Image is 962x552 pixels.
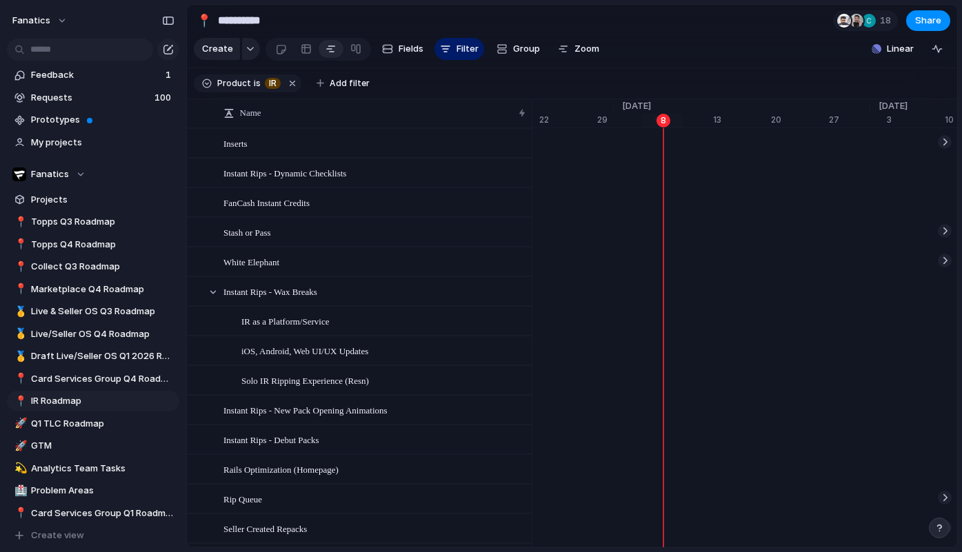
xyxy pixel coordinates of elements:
[12,507,26,520] button: 📍
[7,391,179,411] a: 📍IR Roadmap
[223,402,388,418] span: Instant Rips - New Pack Opening Animations
[31,349,174,363] span: Draft Live/Seller OS Q1 2026 Roadmap
[14,416,24,431] div: 🚀
[31,113,174,127] span: Prototypes
[490,38,547,60] button: Group
[7,413,179,434] a: 🚀Q1 TLC Roadmap
[887,42,914,56] span: Linear
[915,14,941,28] span: Share
[217,77,251,90] span: Product
[14,236,24,252] div: 📍
[12,305,26,318] button: 🥇
[12,327,26,341] button: 🥇
[223,254,279,269] span: White Elephant
[7,503,179,524] a: 📍Card Services Group Q1 Roadmap
[251,76,263,91] button: is
[866,39,919,59] button: Linear
[7,346,179,367] a: 🥇Draft Live/Seller OS Q1 2026 Roadmap
[262,76,283,91] button: IR
[223,283,317,299] span: Instant Rips - Wax Breaks
[31,283,174,296] span: Marketplace Q4 Roadmap
[31,372,174,386] span: Card Services Group Q4 Roadmap
[12,349,26,363] button: 🥇
[269,77,277,90] span: IR
[12,394,26,408] button: 📍
[12,484,26,498] button: 🏥
[870,99,916,113] span: [DATE]
[7,88,179,108] a: Requests100
[7,132,179,153] a: My projects
[7,190,179,210] a: Projects
[7,369,179,389] a: 📍Card Services Group Q4 Roadmap
[434,38,484,60] button: Filter
[31,260,174,274] span: Collect Q3 Roadmap
[12,372,26,386] button: 📍
[7,212,179,232] a: 📍Topps Q3 Roadmap
[14,438,24,454] div: 🚀
[194,38,240,60] button: Create
[31,193,174,207] span: Projects
[31,136,174,150] span: My projects
[166,68,174,82] span: 1
[241,372,369,388] span: Solo IR Ripping Experience (Resn)
[31,507,174,520] span: Card Services Group Q1 Roadmap
[7,279,179,300] a: 📍Marketplace Q4 Roadmap
[887,114,945,126] div: 3
[31,68,161,82] span: Feedback
[7,525,179,546] button: Create view
[574,42,599,56] span: Zoom
[223,491,262,507] span: Rip Queue
[7,458,179,479] a: 💫Analytics Team Tasks
[7,436,179,456] div: 🚀GTM
[880,14,895,28] span: 18
[31,215,174,229] span: Topps Q3 Roadmap
[308,74,378,93] button: Add filter
[31,394,174,408] span: IR Roadmap
[223,520,307,536] span: Seller Created Repacks
[7,301,179,322] a: 🥇Live & Seller OS Q3 Roadmap
[223,461,339,477] span: Rails Optimization (Homepage)
[31,327,174,341] span: Live/Seller OS Q4 Roadmap
[12,283,26,296] button: 📍
[12,238,26,252] button: 📍
[7,256,179,277] a: 📍Collect Q3 Roadmap
[31,91,150,105] span: Requests
[202,42,233,56] span: Create
[377,38,429,60] button: Fields
[14,214,24,230] div: 📍
[655,114,713,126] div: 6
[614,99,659,113] span: [DATE]
[657,114,670,127] div: 8
[399,42,423,56] span: Fields
[14,371,24,387] div: 📍
[223,194,310,210] span: FanCash Instant Credits
[457,42,479,56] span: Filter
[154,91,174,105] span: 100
[14,349,24,365] div: 🥇
[7,324,179,345] a: 🥇Live/Seller OS Q4 Roadmap
[223,224,271,240] span: Stash or Pass
[14,393,24,409] div: 📍
[31,462,174,476] span: Analytics Team Tasks
[6,10,74,32] button: fanatics
[12,462,26,476] button: 💫
[14,281,24,297] div: 📍
[31,167,69,181] span: Fanatics
[7,110,179,130] a: Prototypes
[552,38,605,60] button: Zoom
[14,304,24,320] div: 🥇
[197,11,212,30] div: 📍
[12,417,26,431] button: 🚀
[7,234,179,255] a: 📍Topps Q4 Roadmap
[539,114,597,126] div: 22
[906,10,950,31] button: Share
